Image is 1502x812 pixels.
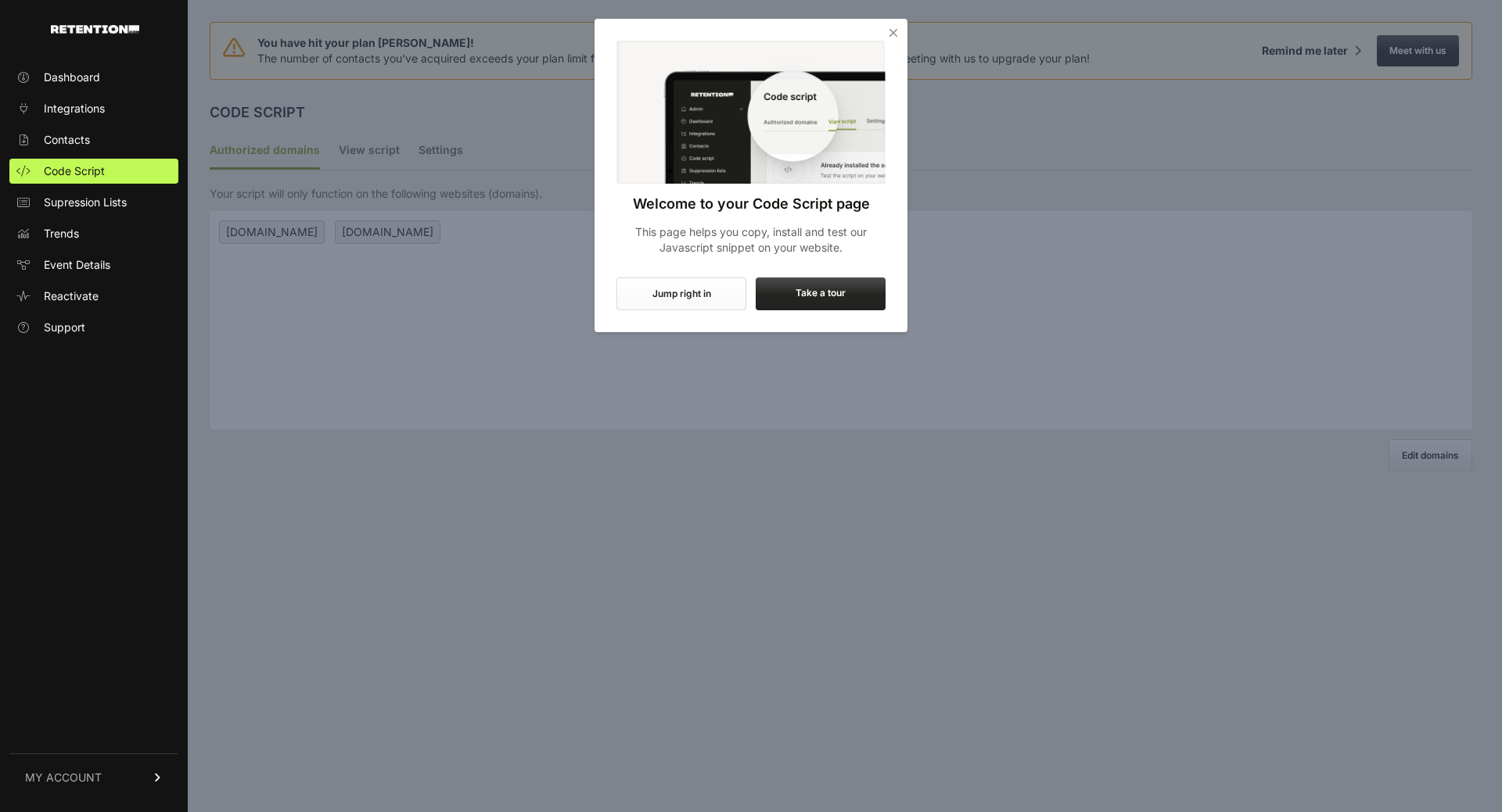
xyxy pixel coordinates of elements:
span: Contacts [44,132,90,148]
span: MY ACCOUNT [25,770,102,785]
h3: Welcome to your Code Script page [616,193,886,215]
a: Integrations [9,96,178,121]
a: Code Script [9,159,178,184]
a: MY ACCOUNT [9,753,178,801]
span: Code Script [44,163,105,179]
a: Dashboard [9,65,178,90]
span: Support [44,320,85,335]
a: Supression Lists [9,190,178,215]
a: Trends [9,221,178,246]
button: Jump right in [616,277,746,310]
img: Retention.com [51,25,139,34]
span: Event Details [44,257,110,273]
span: Supression Lists [44,195,127,210]
p: This page helps you copy, install and test our Javascript snippet on your website. [616,224,886,256]
span: Reactivate [44,288,99,304]
label: Take a tour [756,277,886,310]
img: Code Script Onboarding [616,41,886,184]
a: Event Details [9,252,178,277]
a: Reactivate [9,284,178,309]
a: Support [9,315,178,340]
span: Trends [44,226,79,241]
span: Dashboard [44,70,100,85]
i: Close [886,25,901,41]
a: Contacts [9,127,178,152]
span: Integrations [44,101,105,116]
